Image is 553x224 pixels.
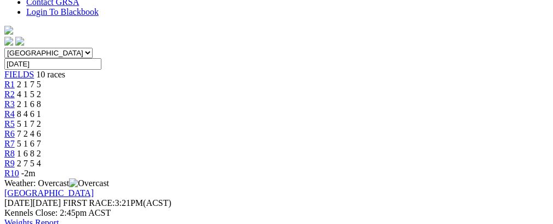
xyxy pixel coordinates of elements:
[4,208,549,218] div: Kennels Close: 2:45pm ACST
[4,139,15,148] a: R7
[4,89,15,99] a: R2
[17,159,41,168] span: 2 7 5 4
[17,99,41,109] span: 2 1 6 8
[4,198,33,208] span: [DATE]
[4,159,15,168] a: R9
[17,119,41,128] span: 5 1 7 2
[4,188,94,198] a: [GEOGRAPHIC_DATA]
[4,169,19,178] a: R10
[4,37,13,46] img: facebook.svg
[17,109,41,119] span: 8 4 6 1
[15,37,24,46] img: twitter.svg
[36,70,65,79] span: 10 races
[4,99,15,109] a: R3
[63,198,172,208] span: 3:21PM(ACST)
[4,26,13,35] img: logo-grsa-white.png
[17,149,41,158] span: 1 6 8 2
[4,198,61,208] span: [DATE]
[17,139,41,148] span: 5 1 6 7
[26,7,99,16] a: Login To Blackbook
[69,178,109,188] img: Overcast
[4,109,15,119] a: R4
[4,70,34,79] a: FIELDS
[4,149,15,158] a: R8
[63,198,115,208] span: FIRST RACE:
[17,129,41,138] span: 7 2 4 6
[4,80,15,89] a: R1
[4,58,101,70] input: Select date
[17,80,41,89] span: 2 1 7 5
[4,178,109,188] span: Weather: Overcast
[17,89,41,99] span: 4 1 5 2
[4,119,15,128] a: R5
[4,129,15,138] a: R6
[21,169,36,178] span: -2m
